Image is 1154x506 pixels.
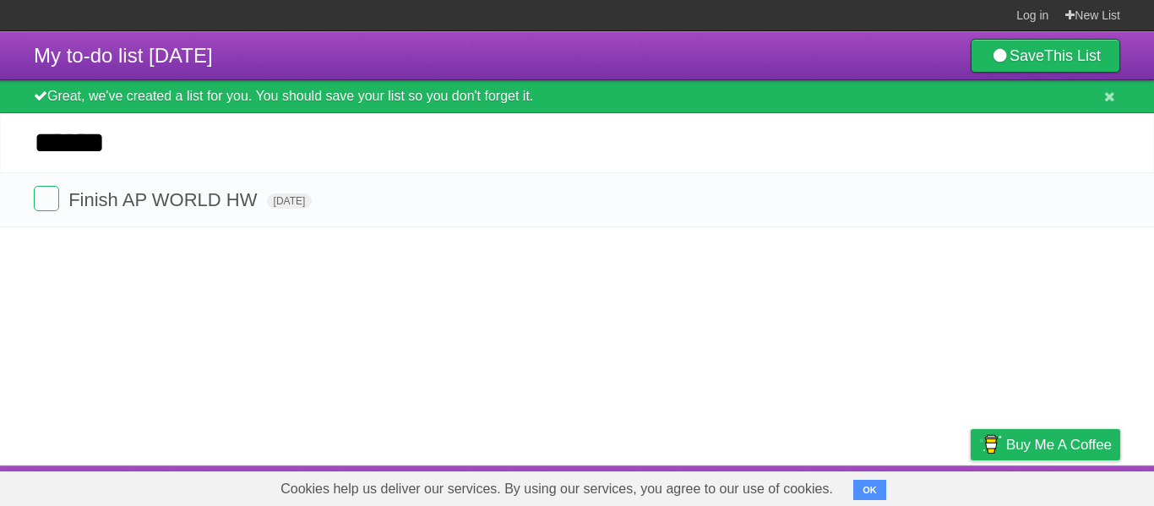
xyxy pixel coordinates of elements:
[68,189,261,210] span: Finish AP WORLD HW
[264,472,850,506] span: Cookies help us deliver our services. By using our services, you agree to our use of cookies.
[34,186,59,211] label: Done
[1006,430,1112,460] span: Buy me a coffee
[1014,470,1120,502] a: Suggest a feature
[267,193,313,209] span: [DATE]
[971,39,1120,73] a: SaveThis List
[34,44,213,67] span: My to-do list [DATE]
[979,430,1002,459] img: Buy me a coffee
[802,470,870,502] a: Developers
[971,429,1120,460] a: Buy me a coffee
[891,470,928,502] a: Terms
[853,480,886,500] button: OK
[1044,47,1101,64] b: This List
[949,470,993,502] a: Privacy
[746,470,781,502] a: About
